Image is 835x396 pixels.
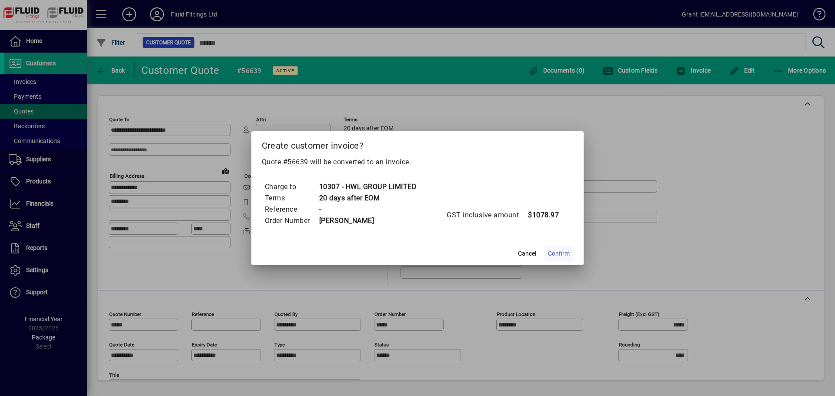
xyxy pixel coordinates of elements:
[262,157,574,167] p: Quote #56639 will be converted to an invoice.
[319,215,417,226] td: [PERSON_NAME]
[264,204,319,215] td: Reference
[544,246,573,262] button: Confirm
[513,246,541,262] button: Cancel
[319,204,417,215] td: -
[251,131,584,156] h2: Create customer invoice?
[264,215,319,226] td: Order Number
[319,181,417,193] td: 10307 - HWL GROUP LIMITED
[264,193,319,204] td: Terms
[518,249,536,258] span: Cancel
[528,210,562,221] td: $1078.97
[264,181,319,193] td: Charge to
[319,193,417,204] td: 20 days after EOM
[548,249,570,258] span: Confirm
[446,210,528,221] td: GST inclusive amount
